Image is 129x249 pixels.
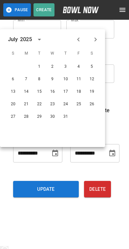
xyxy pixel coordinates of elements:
span: T [33,47,45,60]
span: M [20,47,32,60]
span: S [7,47,19,60]
button: Jul 19, 2025 [86,86,98,98]
button: Jul 21, 2025 [20,98,32,110]
button: Jul 3, 2025 [60,61,72,73]
button: Jul 20, 2025 [7,98,19,110]
button: Jul 6, 2025 [7,73,19,85]
button: Jul 14, 2025 [20,86,32,98]
span: S [86,47,98,60]
button: calendar view is open, switch to year view [34,34,45,45]
button: Jul 9, 2025 [47,73,58,85]
button: Choose date, selected date is Nov 30, 2025 [106,147,119,160]
button: Jul 27, 2025 [7,111,19,123]
button: Jul 26, 2025 [86,98,98,110]
button: Jul 5, 2025 [86,61,98,73]
button: Delete [84,181,111,197]
button: Pause [3,3,31,16]
button: Jul 8, 2025 [33,73,45,85]
button: Jul 18, 2025 [73,86,85,98]
button: Update [13,181,79,197]
button: Jul 31, 2025 [60,111,72,123]
img: logo [63,7,99,13]
button: Jul 2, 2025 [47,61,58,73]
button: Jul 10, 2025 [60,73,72,85]
button: Jul 7, 2025 [20,73,32,85]
button: Jul 29, 2025 [33,111,45,123]
button: Jul 28, 2025 [20,111,32,123]
span: W [47,47,58,60]
span: T [60,47,72,60]
button: Jul 13, 2025 [7,86,19,98]
button: Jul 11, 2025 [73,73,85,85]
button: Choose date, selected date is May 4, 2025 [49,147,62,160]
button: Jul 25, 2025 [73,98,85,110]
button: Jul 1, 2025 [33,61,45,73]
div: 2025 [20,36,32,43]
button: Jul 23, 2025 [47,98,58,110]
button: Jul 16, 2025 [47,86,58,98]
button: Jul 22, 2025 [33,98,45,110]
button: Next month [90,34,101,45]
button: Jul 24, 2025 [60,98,72,110]
button: Jul 17, 2025 [60,86,72,98]
div: July [8,36,18,43]
button: Create [33,3,54,16]
button: Previous month [73,34,84,45]
button: Jul 15, 2025 [33,86,45,98]
span: F [73,47,85,60]
button: Jul 4, 2025 [73,61,85,73]
button: Jul 30, 2025 [47,111,58,123]
button: open drawer [116,3,129,16]
button: Jul 12, 2025 [86,73,98,85]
